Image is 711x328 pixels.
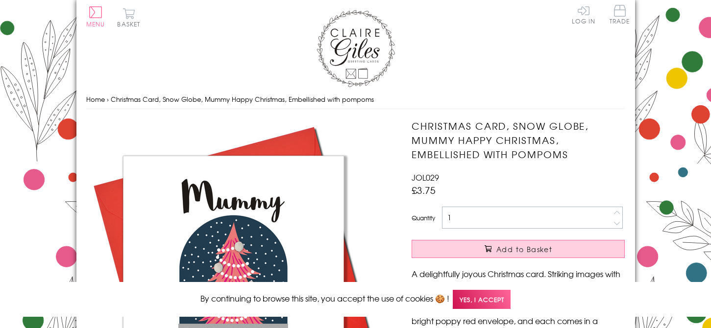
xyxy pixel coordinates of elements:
[86,94,105,104] a: Home
[86,90,625,110] nav: breadcrumbs
[412,183,436,197] span: £3.75
[111,94,374,104] span: Christmas Card, Snow Globe, Mummy Happy Christmas, Embellished with pompoms
[412,119,625,161] h1: Christmas Card, Snow Globe, Mummy Happy Christmas, Embellished with pompoms
[86,20,105,28] span: Menu
[412,171,439,183] span: JOL029
[317,10,395,87] img: Claire Giles Greetings Cards
[496,244,552,254] span: Add to Basket
[412,213,435,222] label: Quantity
[610,5,630,24] span: Trade
[116,8,143,27] button: Basket
[610,5,630,26] a: Trade
[453,290,511,309] span: Yes, I accept
[107,94,109,104] span: ›
[412,240,625,258] button: Add to Basket
[572,5,595,24] a: Log In
[86,6,105,27] button: Menu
